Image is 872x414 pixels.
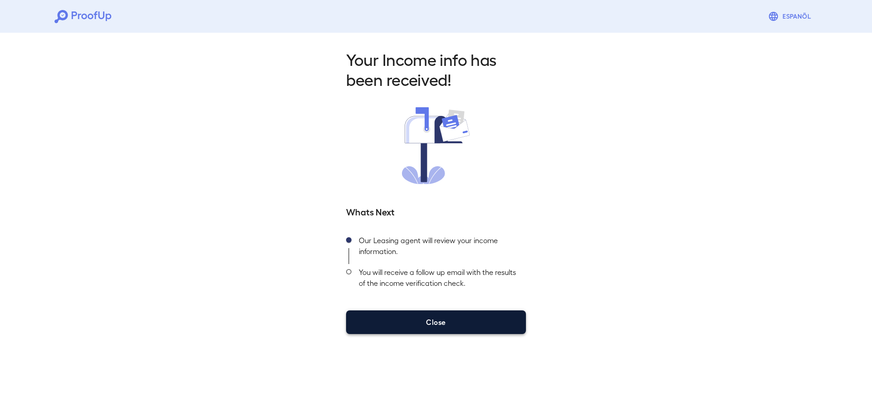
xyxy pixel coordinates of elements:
h2: Your Income info has been received! [346,49,526,89]
div: You will receive a follow up email with the results of the income verification check. [352,264,526,296]
div: Our Leasing agent will review your income information. [352,232,526,264]
h5: Whats Next [346,205,526,218]
button: Close [346,310,526,334]
img: received.svg [402,107,470,184]
button: Espanõl [764,7,817,25]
